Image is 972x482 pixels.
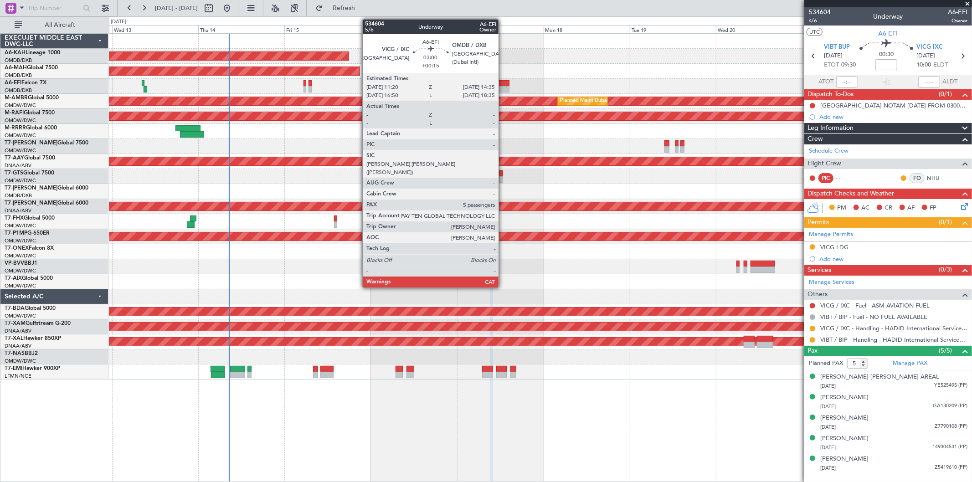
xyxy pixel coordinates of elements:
div: Tue 19 [630,25,716,33]
span: A6-KAH [5,50,26,56]
span: T7-FHX [5,215,24,221]
a: OMDB/DXB [5,57,32,64]
a: Manage Services [809,278,854,287]
a: T7-ONEXFalcon 8X [5,246,54,251]
button: UTC [807,28,823,36]
span: PM [837,204,846,213]
a: T7-XAMGulfstream G-200 [5,321,71,326]
span: Z7790108 (PP) [935,423,967,431]
span: ATOT [819,77,834,87]
span: GA130209 (PP) [933,402,967,410]
span: ETOT [824,61,839,70]
a: T7-GTSGlobal 7500 [5,170,54,176]
a: M-RRRRGlobal 6000 [5,125,57,131]
span: Z5419610 (PP) [935,464,967,472]
a: T7-AIXGlobal 5000 [5,276,53,281]
span: [DATE] [820,465,836,472]
span: Pax [807,346,818,356]
span: T7-NAS [5,351,25,356]
span: VICG IXC [916,43,943,52]
a: DNAA/ABV [5,343,31,349]
a: VIBT / BIP - Handling - HADID International Services, FZE [820,336,967,344]
span: T7-XAM [5,321,26,326]
span: Leg Information [807,123,854,133]
span: T7-[PERSON_NAME] [5,185,57,191]
div: PIC [818,173,833,183]
span: CR [885,204,892,213]
div: FO [910,173,925,183]
a: T7-EMIHawker 900XP [5,366,60,371]
a: M-AMBRGlobal 5000 [5,95,59,101]
a: VICG / IXC - Handling - HADID International Services, FZE [820,324,967,332]
span: YE525495 (PP) [934,382,967,390]
span: (5/5) [939,346,952,355]
div: [DATE] [111,18,126,26]
a: T7-[PERSON_NAME]Global 6000 [5,185,88,191]
a: OMDW/DWC [5,117,36,124]
span: 00:30 [879,50,894,59]
a: T7-AAYGlobal 7500 [5,155,55,161]
span: Permits [807,217,829,228]
a: VICG / IXC - Fuel - ASM AVIATION FUEL [820,302,930,309]
span: A6-EFI [5,80,21,86]
a: OMDB/DXB [5,192,32,199]
a: DNAA/ABV [5,207,31,214]
a: OMDB/DXB [5,72,32,79]
a: VIBT / BIP - Fuel - NO FUEL AVAILABLE [820,313,927,321]
span: T7-[PERSON_NAME] [5,140,57,146]
a: T7-XALHawker 850XP [5,336,61,341]
span: [DATE] - [DATE] [155,4,198,12]
a: OMDW/DWC [5,252,36,259]
span: VP-BVV [5,261,24,266]
div: Sat 16 [371,25,457,33]
button: Refresh [311,1,366,15]
span: 149304531 (PP) [932,443,967,451]
span: T7-AAY [5,155,24,161]
span: Dispatch Checks and Weather [807,189,894,199]
div: - - [836,174,856,182]
span: T7-P1MP [5,231,27,236]
span: M-RAFI [5,110,24,116]
div: Fri 15 [284,25,370,33]
span: [DATE] [820,403,836,410]
a: OMDW/DWC [5,282,36,289]
a: Schedule Crew [809,147,849,156]
span: A6-MAH [5,65,27,71]
a: OMDW/DWC [5,177,36,184]
span: M-AMBR [5,95,28,101]
span: A6-EFI [948,7,967,17]
div: Mon 18 [544,25,630,33]
span: (0/1) [939,217,952,227]
a: T7-FHXGlobal 5000 [5,215,55,221]
input: --:-- [836,77,858,87]
a: T7-P1MPG-650ER [5,231,50,236]
span: 534604 [809,7,831,17]
a: T7-BDAGlobal 5000 [5,306,56,311]
span: [DATE] [820,383,836,390]
a: T7-NASBBJ2 [5,351,38,356]
a: LFMN/NCE [5,373,31,379]
a: DNAA/ABV [5,162,31,169]
div: VICG LDG [820,243,849,251]
span: All Aircraft [24,22,96,28]
button: All Aircraft [10,18,99,32]
span: M-RRRR [5,125,26,131]
input: Trip Number [28,1,80,15]
a: A6-EFIFalcon 7X [5,80,46,86]
div: Add new [819,255,967,263]
a: T7-[PERSON_NAME]Global 7500 [5,140,88,146]
a: OMDW/DWC [5,147,36,154]
span: 10:00 [916,61,931,70]
a: OMDW/DWC [5,132,36,139]
div: [PERSON_NAME] [820,434,869,443]
a: OMDW/DWC [5,313,36,319]
div: Wed 13 [112,25,198,33]
a: OMDB/DXB [5,87,32,94]
a: OMDW/DWC [5,267,36,274]
a: OMDW/DWC [5,222,36,229]
div: [PERSON_NAME] [820,455,869,464]
a: Manage PAX [893,359,927,368]
span: Dispatch To-Dos [807,89,854,100]
div: Thu 21 [802,25,889,33]
label: Planned PAX [809,359,843,368]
